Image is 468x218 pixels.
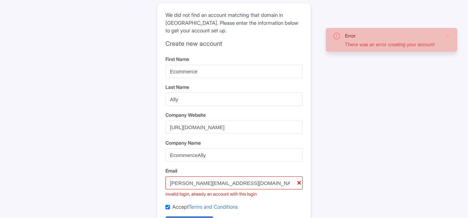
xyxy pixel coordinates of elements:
[165,167,303,174] label: Email
[165,40,303,48] h2: Create new account
[165,139,303,146] label: Company Name
[165,176,303,189] input: username@example.com
[189,204,238,210] a: Terms and Conditions
[165,191,303,198] div: invalid login, already an account with this login
[165,11,303,35] p: We did not find an account matching that domain in [GEOGRAPHIC_DATA]. Please enter the informatio...
[172,203,238,211] label: Accept
[165,111,303,118] label: Company Website
[165,83,303,91] label: Last Name
[345,32,439,39] div: Error
[165,121,303,134] input: example.com
[345,41,439,48] div: There was an error creating your account
[445,32,450,40] button: Close
[165,55,303,63] label: First Name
